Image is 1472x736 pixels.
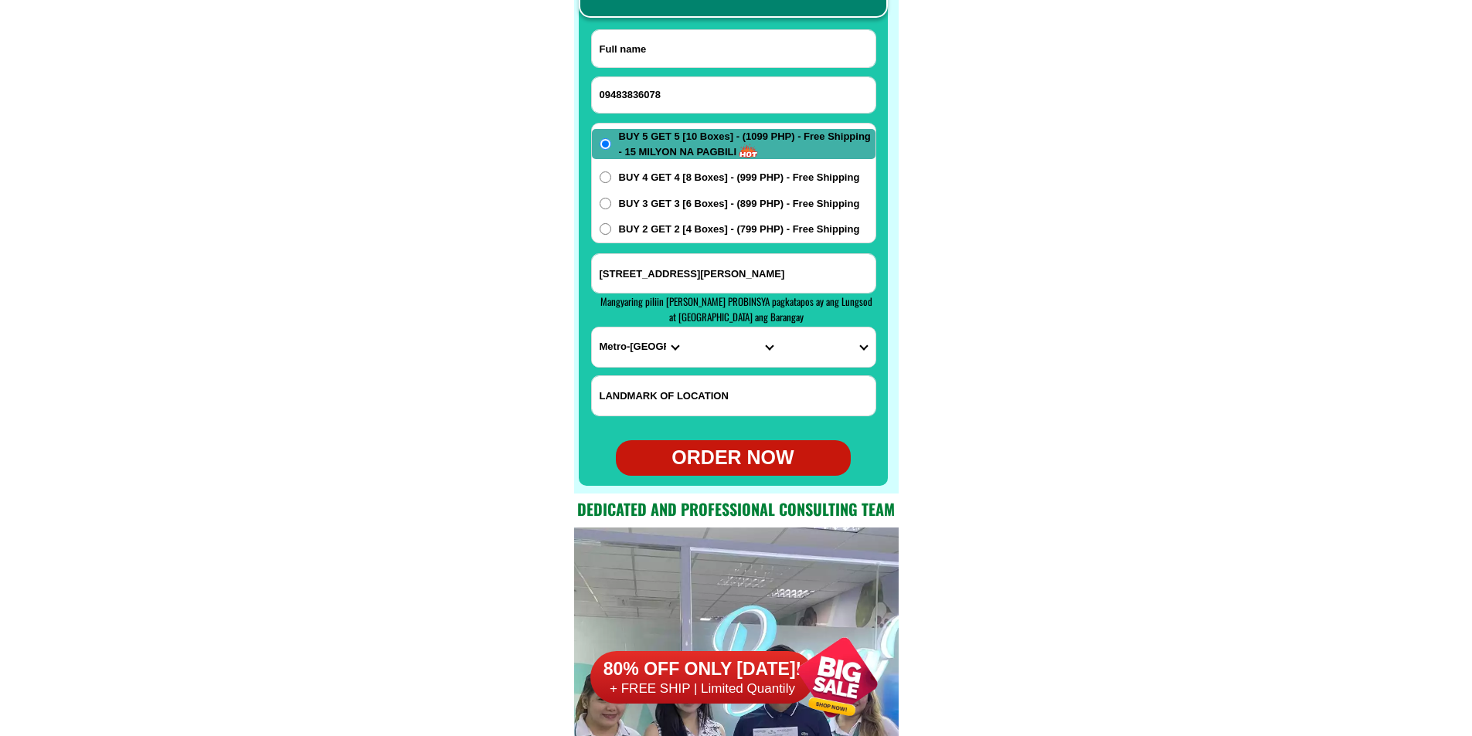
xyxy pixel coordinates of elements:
input: BUY 3 GET 3 [6 Boxes] - (899 PHP) - Free Shipping [600,198,611,209]
select: Select province [592,327,686,367]
h2: Dedicated and professional consulting team [574,497,899,521]
select: Select district [686,327,780,367]
select: Select commune [780,327,875,367]
input: Input LANDMARKOFLOCATION [592,376,875,415]
span: BUY 2 GET 2 [4 Boxes] - (799 PHP) - Free Shipping [619,222,860,237]
input: BUY 5 GET 5 [10 Boxes] - (1099 PHP) - Free Shipping - 15 MILYON NA PAGBILI [600,138,611,150]
span: BUY 4 GET 4 [8 Boxes] - (999 PHP) - Free Shipping [619,170,860,185]
input: BUY 4 GET 4 [8 Boxes] - (999 PHP) - Free Shipping [600,171,611,183]
input: BUY 2 GET 2 [4 Boxes] - (799 PHP) - Free Shipping [600,223,611,235]
h6: 80% OFF ONLY [DATE]! [590,658,814,681]
span: BUY 5 GET 5 [10 Boxes] - (1099 PHP) - Free Shipping - 15 MILYON NA PAGBILI [619,129,875,159]
span: BUY 3 GET 3 [6 Boxes] - (899 PHP) - Free Shipping [619,196,860,212]
input: Input phone_number [592,77,875,113]
input: Input full_name [592,30,875,67]
h6: + FREE SHIP | Limited Quantily [590,680,814,697]
div: ORDER NOW [616,443,851,473]
span: Mangyaring piliin [PERSON_NAME] PROBINSYA pagkatapos ay ang Lungsod at [GEOGRAPHIC_DATA] ang Bara... [600,293,872,324]
input: Input address [592,254,875,293]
